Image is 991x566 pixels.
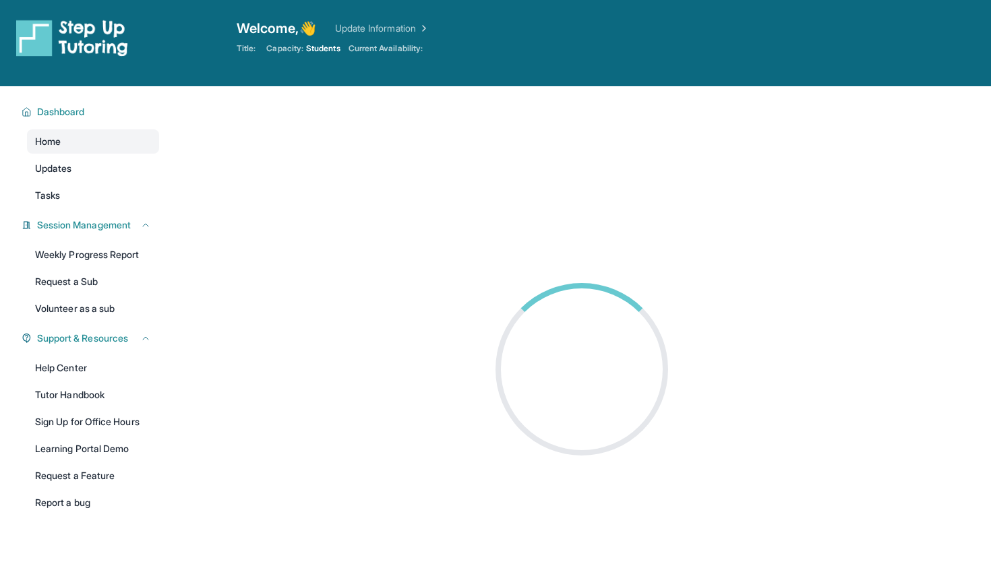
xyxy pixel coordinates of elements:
[35,189,60,202] span: Tasks
[335,22,429,35] a: Update Information
[27,243,159,267] a: Weekly Progress Report
[27,383,159,407] a: Tutor Handbook
[27,270,159,294] a: Request a Sub
[306,43,340,54] span: Students
[416,22,429,35] img: Chevron Right
[349,43,423,54] span: Current Availability:
[35,135,61,148] span: Home
[37,332,128,345] span: Support & Resources
[27,156,159,181] a: Updates
[237,19,316,38] span: Welcome, 👋
[237,43,256,54] span: Title:
[37,218,131,232] span: Session Management
[37,105,85,119] span: Dashboard
[27,356,159,380] a: Help Center
[27,491,159,515] a: Report a bug
[27,464,159,488] a: Request a Feature
[32,218,151,232] button: Session Management
[32,332,151,345] button: Support & Resources
[16,19,128,57] img: logo
[27,129,159,154] a: Home
[27,410,159,434] a: Sign Up for Office Hours
[32,105,151,119] button: Dashboard
[27,296,159,321] a: Volunteer as a sub
[27,437,159,461] a: Learning Portal Demo
[35,162,72,175] span: Updates
[266,43,303,54] span: Capacity:
[27,183,159,208] a: Tasks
